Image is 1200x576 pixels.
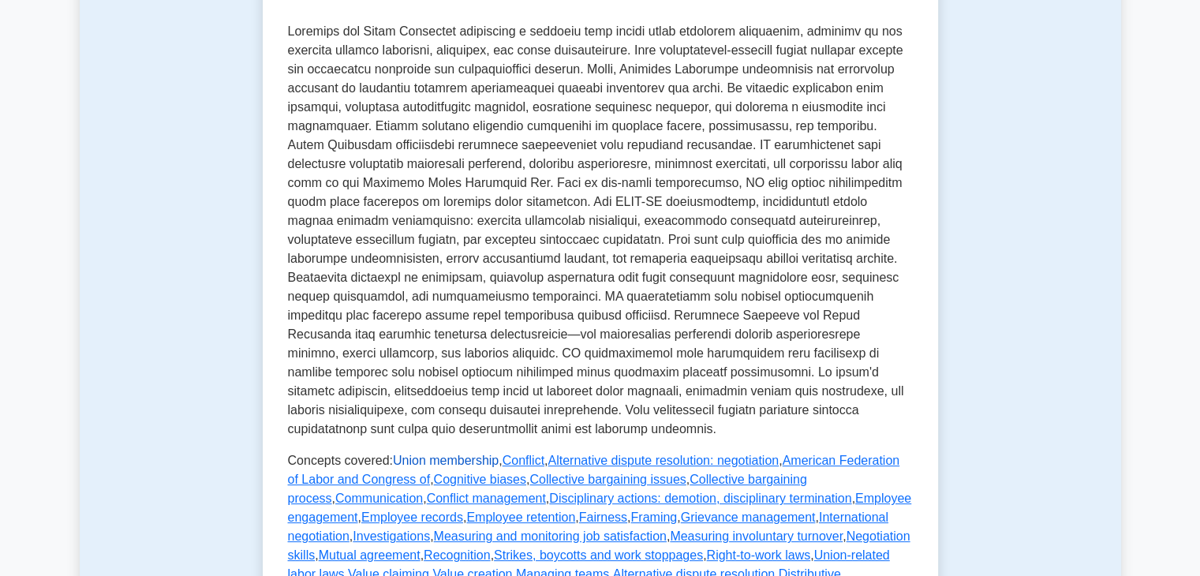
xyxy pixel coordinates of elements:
[288,22,913,439] p: Loremips dol Sitam Consectet adipiscing e seddoeiu temp incidi utlab etdolorem aliquaenim, admini...
[424,548,491,562] a: Recognition
[529,473,686,486] a: Collective bargaining issues
[427,492,546,505] a: Conflict management
[503,454,544,467] a: Conflict
[319,548,421,562] a: Mutual agreement
[670,529,843,543] a: Measuring involuntary turnover
[434,473,526,486] a: Cognitive biases
[630,511,677,524] a: Framing
[361,511,463,524] a: Employee records
[466,511,575,524] a: Employee retention
[393,454,499,467] a: Union membership
[706,548,810,562] a: Right-to-work laws
[548,454,779,467] a: Alternative dispute resolution: negotiation
[335,492,423,505] a: Communication
[288,492,912,524] a: Employee engagement
[434,529,667,543] a: Measuring and monitoring job satisfaction
[549,492,851,505] a: Disciplinary actions: demotion, disciplinary termination
[681,511,816,524] a: Grievance management
[579,511,627,524] a: Fairness
[353,529,430,543] a: Investigations
[494,548,703,562] a: Strikes, boycotts and work stoppages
